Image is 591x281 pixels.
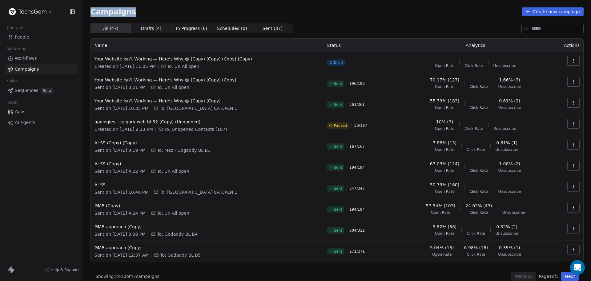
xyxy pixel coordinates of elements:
[436,119,453,125] span: 10% (3)
[467,231,485,236] span: Click Rate
[94,168,146,174] span: Sent on [DATE] 4:22 PM
[473,56,475,62] span: -
[469,84,488,89] span: Click Rate
[334,144,342,149] span: Sent
[499,161,520,167] span: 1.08% (2)
[498,168,521,173] span: Unsubscribe
[94,105,148,111] span: Sent on [DATE] 10:35 PM
[561,272,579,281] button: Next
[349,228,365,233] span: 604 / 312
[9,8,16,15] img: Untitled%20design.png
[94,98,320,104] span: Your Website Isn’t Working — Here's Why 😕 (Copy) (Copy)
[94,63,156,69] span: Created on [DATE] 11:05 PM
[469,189,488,194] span: Click Rate
[157,84,189,90] span: To: UK All open
[478,161,480,167] span: -
[478,98,480,104] span: -
[94,231,146,237] span: Sent on [DATE] 8:38 PM
[435,231,455,236] span: Open Rate
[478,182,480,188] span: -
[349,186,365,191] span: 347 / 347
[469,210,488,215] span: Click Rate
[435,63,455,68] span: Open Rate
[91,39,324,52] th: Name
[498,105,521,110] span: Unsubscribe
[94,84,146,90] span: Sent on [DATE] 3:21 PM
[349,207,365,212] span: 194 / 194
[498,84,521,89] span: Unsubscribe
[5,64,78,74] a: Campaigns
[433,140,457,146] span: 7.88% (13)
[435,168,455,173] span: Open Rate
[334,186,342,191] span: Sent
[334,123,347,128] span: Paused
[167,63,199,69] span: To: UK All open
[432,252,452,257] span: Open Rate
[431,210,450,215] span: Open Rate
[51,267,79,272] span: Help & Support
[502,210,525,215] span: Unsubscribe
[334,81,342,86] span: Sent
[498,252,521,257] span: Unsubscribe
[433,224,457,230] span: 5.82% (36)
[504,56,505,62] span: -
[157,168,189,174] span: To: UK All open
[430,182,459,188] span: 50.79% (160)
[94,182,320,188] span: AI SS
[160,252,201,258] span: To: Godaddy BL B5
[90,7,136,16] span: Campaigns
[7,6,54,17] button: TechsGem
[349,102,365,107] span: 361 / 361
[94,189,148,195] span: Sent on [DATE] 10:46 PM
[430,98,459,104] span: 55.79% (183)
[4,98,19,107] span: Tools
[94,126,153,132] span: Created on [DATE] 9:13 PM
[435,147,455,152] span: Open Rate
[94,119,320,125] span: apologies - calgary web bl B2 (Copy) (Unopened)
[324,39,400,52] th: Status
[475,140,477,146] span: -
[499,77,520,83] span: 1.66% (3)
[513,203,514,209] span: -
[334,207,342,212] span: Sent
[141,25,162,32] span: Drafts ( 4 )
[94,140,320,146] span: AI SS (Copy) (Copy)
[469,168,488,173] span: Click Rate
[334,165,342,170] span: Sent
[217,25,247,32] span: Scheduled ( 0 )
[496,147,518,152] span: Unsubscribe
[499,98,520,104] span: 0.61% (2)
[41,88,53,94] span: Beta
[94,77,320,83] span: Your Website Isn’t Working — Here's Why 😕 (Copy) (Copy) (Copy)
[435,126,455,131] span: Open Rate
[498,189,521,194] span: Unsubscribe
[493,126,516,131] span: Unsubscribe
[5,118,78,128] a: AI Agents
[5,107,78,117] a: Apps
[467,252,485,257] span: Click Rate
[157,231,198,237] span: To: Godaddy BL B4
[464,126,483,131] span: Click Rate
[522,7,584,16] button: Create new campaign
[354,123,367,128] span: 30 / 167
[349,81,365,86] span: 196 / 196
[160,105,237,111] span: To: USA CA OPEN 1
[157,210,189,216] span: To: UK All open
[430,161,459,167] span: 67.03% (124)
[334,60,343,65] span: Draft
[176,25,207,32] span: In Progress ( 6 )
[349,144,365,149] span: 167 / 167
[435,189,455,194] span: Open Rate
[334,228,342,233] span: Sent
[4,76,20,86] span: Sales
[94,224,320,230] span: GMB approach (Copy)
[15,34,29,40] span: People
[570,260,585,275] div: Open Intercom Messenger
[15,119,35,126] span: AI Agents
[334,249,342,254] span: Sent
[493,63,516,68] span: Unsubscribe
[4,23,27,32] span: Contacts
[426,203,455,209] span: 57.54% (103)
[5,32,78,42] a: People
[263,25,283,32] span: Sent ( 37 )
